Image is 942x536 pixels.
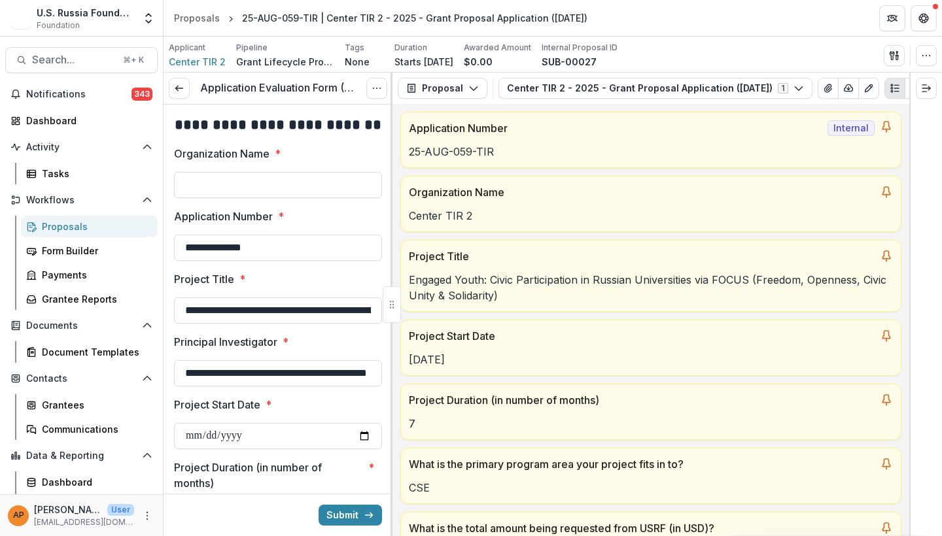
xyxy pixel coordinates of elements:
[5,84,158,105] button: Notifications343
[26,114,147,127] div: Dashboard
[236,55,334,69] p: Grant Lifecycle Process
[21,163,158,184] a: Tasks
[21,240,158,261] a: Form Builder
[34,516,134,528] p: [EMAIL_ADDRESS][DOMAIN_NAME]
[409,520,875,536] p: What is the total amount being requested from USRF (in USD)?
[236,42,268,54] p: Pipeline
[828,120,875,136] span: Internal
[42,268,147,282] div: Payments
[26,450,137,461] span: Data & Reporting
[409,120,822,136] p: Application Number
[398,78,487,99] button: Proposal
[400,240,901,312] a: Project TitleEngaged Youth: Civic Participation in Russian Universities via FOCUS (Freedom, Openn...
[5,368,158,389] button: Open Contacts
[21,216,158,237] a: Proposals
[10,8,31,29] img: U.S. Russia Foundation
[21,394,158,416] a: Grantees
[5,137,158,158] button: Open Activity
[42,292,147,306] div: Grantee Reports
[42,345,147,359] div: Document Templates
[818,78,839,99] button: View Attached Files
[242,11,587,25] div: 25-AUG-059-TIR | Center TIR 2 - 2025 - Grant Proposal Application ([DATE])
[400,384,901,440] a: Project Duration (in number of months)7
[139,5,158,31] button: Open entity switcher
[174,460,363,491] p: Project Duration (in number of months)
[400,320,901,376] a: Project Start Date[DATE]
[5,315,158,336] button: Open Documents
[409,352,893,367] p: [DATE]
[879,5,905,31] button: Partners
[498,78,812,99] button: Center TIR 2 - 2025 - Grant Proposal Application ([DATE])1
[542,42,618,54] p: Internal Proposal ID
[42,422,147,436] div: Communications
[21,341,158,363] a: Document Templates
[174,271,234,287] p: Project Title
[5,110,158,131] a: Dashboard
[21,471,158,493] a: Dashboard
[409,248,875,264] p: Project Title
[400,448,901,504] a: What is the primary program area your project fits in to?CSE
[409,416,893,431] p: 7
[13,511,24,520] div: Anna P
[5,190,158,210] button: Open Workflows
[139,508,155,524] button: More
[409,272,893,303] p: Engaged Youth: Civic Participation in Russian Universities via FOCUS (Freedom, Openness, Civic Un...
[542,55,597,69] p: SUB-00027
[366,78,387,99] button: Options
[464,42,531,54] p: Awarded Amount
[21,418,158,440] a: Communications
[42,167,147,180] div: Tasks
[5,445,158,466] button: Open Data & Reporting
[169,8,225,27] a: Proposals
[916,78,937,99] button: Expand right
[345,42,364,54] p: Tags
[200,82,356,94] h3: Application Evaluation Form (Internal)
[42,398,147,412] div: Grantees
[174,146,270,161] p: Organization Name
[905,78,926,99] button: PDF view
[409,328,875,344] p: Project Start Date
[858,78,879,99] button: Edit as form
[884,78,905,99] button: Plaintext view
[409,208,893,224] p: Center TIR 2
[34,503,102,516] p: [PERSON_NAME]
[345,55,370,69] p: None
[174,11,220,25] div: Proposals
[409,144,893,159] p: 25-AUG-059-TIR
[26,195,137,206] span: Workflows
[319,505,382,526] button: Submit
[394,42,427,54] p: Duration
[400,112,901,168] a: Application NumberInternal25-AUG-059-TIR
[169,8,593,27] nav: breadcrumb
[21,264,158,286] a: Payments
[42,244,147,258] div: Form Builder
[42,475,147,489] div: Dashboard
[26,89,131,100] span: Notifications
[5,47,158,73] button: Search...
[400,176,901,232] a: Organization NameCenter TIR 2
[409,392,875,408] p: Project Duration (in number of months)
[26,320,137,331] span: Documents
[174,209,273,224] p: Application Number
[37,20,80,31] span: Foundation
[32,54,115,66] span: Search...
[409,456,875,472] p: What is the primary program area your project fits in to?
[174,334,277,350] p: Principal Investigator
[131,88,152,101] span: 343
[174,397,260,412] p: Project Start Date
[409,184,875,200] p: Organization Name
[120,53,147,67] div: ⌘ + K
[409,480,893,495] p: CSE
[26,142,137,153] span: Activity
[394,55,453,69] p: Starts [DATE]
[26,373,137,384] span: Contacts
[464,55,493,69] p: $0.00
[911,5,937,31] button: Get Help
[21,288,158,310] a: Grantee Reports
[169,55,226,69] a: Center TIR 2
[107,504,134,516] p: User
[37,6,134,20] div: U.S. Russia Foundation
[169,42,205,54] p: Applicant
[42,220,147,233] div: Proposals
